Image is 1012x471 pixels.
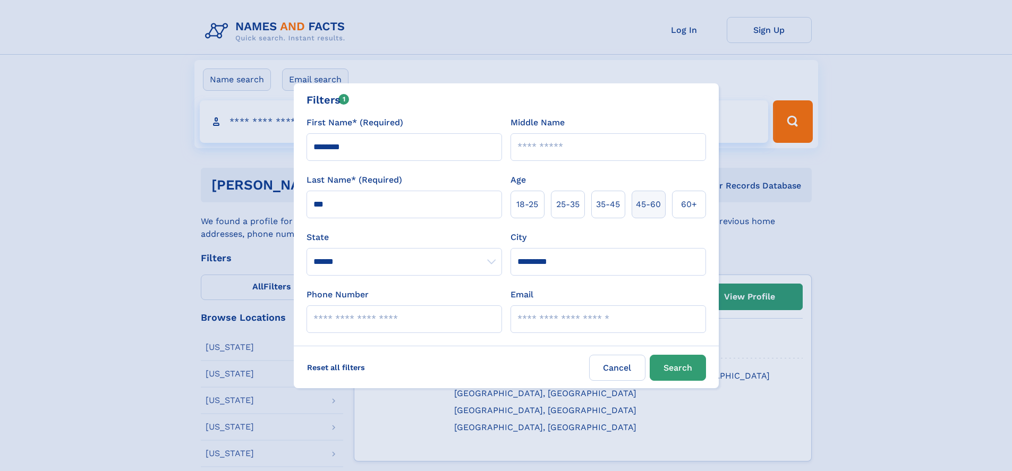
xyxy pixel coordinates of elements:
span: 18‑25 [516,198,538,211]
label: Reset all filters [300,355,372,380]
label: State [307,231,502,244]
span: 35‑45 [596,198,620,211]
span: 25‑35 [556,198,580,211]
label: City [511,231,526,244]
div: Filters [307,92,350,108]
span: 60+ [681,198,697,211]
label: Phone Number [307,288,369,301]
label: Last Name* (Required) [307,174,402,186]
span: 45‑60 [636,198,661,211]
label: Cancel [589,355,645,381]
label: Email [511,288,533,301]
label: Middle Name [511,116,565,129]
button: Search [650,355,706,381]
label: First Name* (Required) [307,116,403,129]
label: Age [511,174,526,186]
